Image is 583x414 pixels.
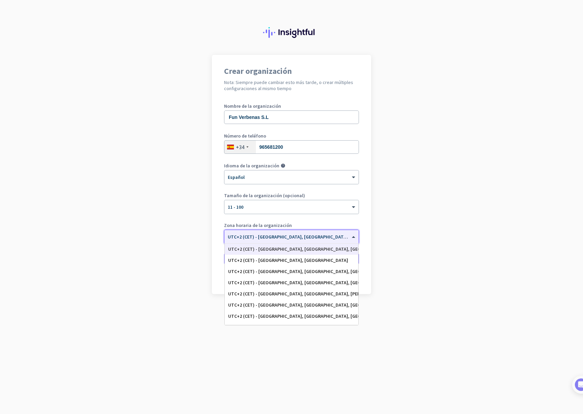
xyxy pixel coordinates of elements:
[228,302,355,308] div: UTC+2 (CET) - [GEOGRAPHIC_DATA], [GEOGRAPHIC_DATA], [GEOGRAPHIC_DATA], [GEOGRAPHIC_DATA]
[224,133,359,138] label: Número de teléfono
[228,257,355,263] div: UTC+2 (CET) - [GEOGRAPHIC_DATA], [GEOGRAPHIC_DATA]
[281,163,285,168] i: help
[228,269,355,274] div: UTC+2 (CET) - [GEOGRAPHIC_DATA], [GEOGRAPHIC_DATA], [GEOGRAPHIC_DATA], [GEOGRAPHIC_DATA]
[224,104,359,108] label: Nombre de la organización
[224,253,359,265] button: Crea una organización
[224,163,279,168] label: Idioma de la organización
[224,193,359,198] label: Tamaño de la organización (opcional)
[224,223,359,228] label: Zona horaria de la organización
[263,27,320,38] img: Insightful
[225,244,358,325] div: Options List
[224,277,359,282] div: Regresa
[224,110,359,124] input: ¿Cuál es el nombre de su empresa?
[224,79,359,91] h2: Nota: Siempre puede cambiar esto más tarde, o crear múltiples configuraciones al mismo tiempo
[228,325,355,330] div: UTC+2 (CET) - [GEOGRAPHIC_DATA]
[228,246,355,252] div: UTC+2 (CET) - [GEOGRAPHIC_DATA], [GEOGRAPHIC_DATA], [GEOGRAPHIC_DATA], [GEOGRAPHIC_DATA]
[236,144,244,150] div: +34
[224,67,359,75] h1: Crear organización
[228,313,355,319] div: UTC+2 (CET) - [GEOGRAPHIC_DATA], [GEOGRAPHIC_DATA], [GEOGRAPHIC_DATA], [GEOGRAPHIC_DATA]
[228,280,355,286] div: UTC+2 (CET) - [GEOGRAPHIC_DATA], [GEOGRAPHIC_DATA], [GEOGRAPHIC_DATA], [GEOGRAPHIC_DATA]
[224,140,359,154] input: 810 12 34 56
[228,291,355,297] div: UTC+2 (CET) - [GEOGRAPHIC_DATA], [GEOGRAPHIC_DATA], [PERSON_NAME][GEOGRAPHIC_DATA], [GEOGRAPHIC_D...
